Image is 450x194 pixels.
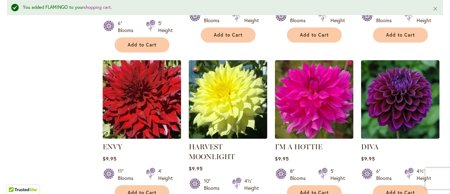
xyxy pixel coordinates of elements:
div: 11" Blooms [118,168,137,182]
span: $9.95 [189,165,203,172]
div: 8" Blooms [290,168,310,182]
span: Add to Cart [386,32,415,38]
span: $9.95 [275,155,289,162]
div: 4" Blooms [204,10,224,24]
a: Harvest Moonlight [189,133,267,140]
div: 6" Blooms [376,168,396,182]
span: Add to Cart [128,42,156,48]
div: 4½' Height [244,177,259,192]
a: Diva [361,133,439,140]
div: You added FLAMINGO to your . [23,4,422,11]
div: 3½' Height [417,10,431,24]
div: 4' Height [158,168,173,182]
span: Add to Cart [214,32,243,38]
a: I'M A HOTTIE [275,143,322,151]
div: 4" Blooms [376,10,396,24]
span: $9.95 [103,155,117,162]
iframe: Launch Accessibility Center [5,169,25,189]
div: 6" Blooms [118,20,137,34]
div: 5' Height [330,168,345,182]
a: ENVY [103,143,122,151]
img: I'm A Hottie [275,60,353,139]
a: DIVA [361,143,379,151]
div: 4½' Height [417,168,431,182]
div: 18" Height [330,10,345,24]
a: HARVEST MOONLIGHT [189,143,235,161]
button: Add to Cart [373,27,428,43]
button: Add to Cart [287,27,342,43]
img: Harvest Moonlight [189,60,267,139]
a: I'm A Hottie [275,133,353,140]
span: $9.95 [361,155,375,162]
div: 3½' Height [244,10,259,24]
button: Add to Cart [115,37,169,52]
div: 5' Height [158,20,173,34]
img: Diva [361,60,439,139]
div: 4" Blooms [290,10,310,24]
img: Envy [103,60,181,139]
a: shopping cart [84,4,111,10]
a: Envy [103,133,181,140]
div: 10" Blooms [204,177,224,192]
button: Add to Cart [201,27,256,43]
span: Add to Cart [300,32,329,38]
